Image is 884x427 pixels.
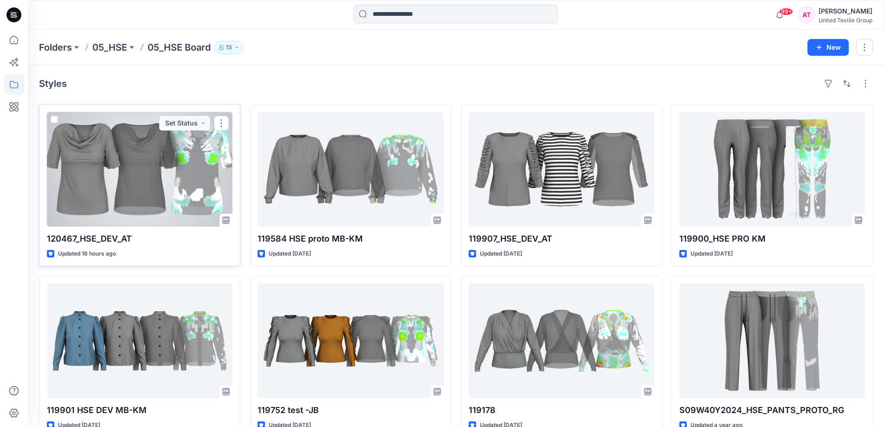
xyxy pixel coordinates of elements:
p: Updated 16 hours ago [58,249,116,259]
button: 13 [214,41,244,54]
p: 05_HSE Board [148,41,211,54]
a: 119584 HSE proto MB-KM [258,112,443,227]
a: 119752 test -JB [258,283,443,398]
p: S09W40Y2024_HSE_PANTS_PROTO_RG [679,404,865,417]
a: S09W40Y2024_HSE_PANTS_PROTO_RG [679,283,865,398]
button: New [807,39,849,56]
h4: Styles [39,78,67,89]
p: 119178 [469,404,654,417]
p: 119584 HSE proto MB-KM [258,232,443,245]
p: 13 [226,42,232,53]
a: Folders [39,41,72,54]
span: 99+ [779,8,793,15]
a: 119178 [469,283,654,398]
p: Updated [DATE] [480,249,522,259]
p: 119752 test -JB [258,404,443,417]
p: 120467_HSE_DEV_AT [47,232,232,245]
p: Updated [DATE] [690,249,733,259]
div: United Textile Group [819,17,872,24]
a: 119901 HSE DEV MB-KM [47,283,232,398]
p: 119901 HSE DEV MB-KM [47,404,232,417]
a: 05_HSE [92,41,127,54]
div: AT [798,7,815,23]
p: 119900_HSE PRO KM [679,232,865,245]
a: 119900_HSE PRO KM [679,112,865,227]
div: [PERSON_NAME] [819,6,872,17]
a: 120467_HSE_DEV_AT [47,112,232,227]
p: Updated [DATE] [269,249,311,259]
a: 119907_HSE_DEV_AT [469,112,654,227]
p: 119907_HSE_DEV_AT [469,232,654,245]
